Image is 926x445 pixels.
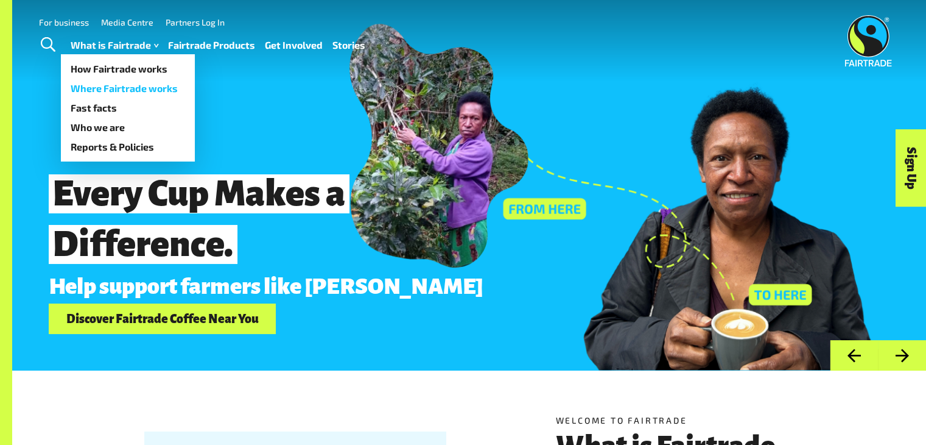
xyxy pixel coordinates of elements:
[71,37,158,54] a: What is Fairtrade
[830,340,878,371] button: Previous
[556,414,794,427] h5: Welcome to Fairtrade
[845,15,892,66] img: Fairtrade Australia New Zealand logo
[33,30,63,60] a: Toggle Search
[49,304,276,335] a: Discover Fairtrade Coffee Near You
[61,98,195,118] a: Fast facts
[101,17,153,27] a: Media Centre
[61,59,195,79] a: How Fairtrade works
[61,79,195,98] a: Where Fairtrade works
[265,37,323,54] a: Get Involved
[168,37,255,54] a: Fairtrade Products
[39,17,89,27] a: For business
[332,37,365,54] a: Stories
[878,340,926,371] button: Next
[49,274,747,299] p: Help support farmers like [PERSON_NAME]
[49,174,349,264] span: Every Cup Makes a Difference.
[61,137,195,157] a: Reports & Policies
[61,118,195,137] a: Who we are
[166,17,225,27] a: Partners Log In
